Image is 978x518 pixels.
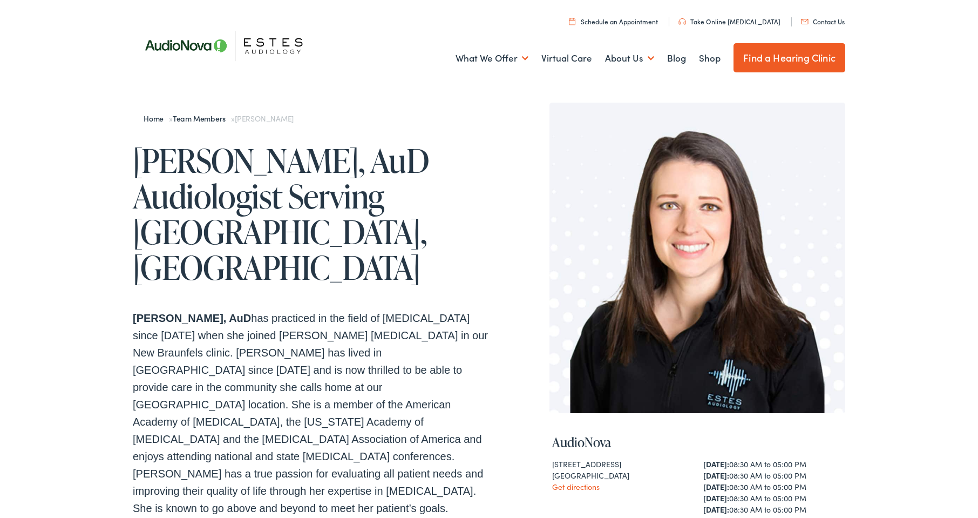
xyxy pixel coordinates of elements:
strong: [DATE]: [703,493,729,503]
a: Home [144,113,169,124]
a: Virtual Care [541,38,592,78]
div: [STREET_ADDRESS] [552,459,691,470]
span: » » [144,113,294,124]
img: utility icon [801,19,809,24]
a: About Us [605,38,654,78]
strong: [DATE]: [703,459,729,469]
a: Find a Hearing Clinic [733,43,845,72]
a: Schedule an Appointment [569,17,658,26]
strong: [DATE]: [703,470,729,481]
h4: AudioNova [552,435,843,450]
h1: [PERSON_NAME], AuD Audiologist Serving [GEOGRAPHIC_DATA], [GEOGRAPHIC_DATA] [133,143,489,285]
strong: [DATE]: [703,481,729,492]
a: Contact Us [801,17,845,26]
a: Team Members [173,113,231,124]
span: [PERSON_NAME] [235,113,294,124]
a: Take Online [MEDICAL_DATA] [678,17,780,26]
p: has practiced in the field of [MEDICAL_DATA] since [DATE] when she joined [PERSON_NAME] [MEDICAL_... [133,310,489,517]
a: Get directions [552,481,600,492]
strong: [PERSON_NAME], AuD [133,312,251,324]
img: utility icon [569,18,575,25]
a: What We Offer [456,38,528,78]
img: utility icon [678,18,686,25]
a: Blog [667,38,686,78]
a: Shop [699,38,721,78]
strong: [DATE]: [703,504,729,515]
div: [GEOGRAPHIC_DATA] [552,470,691,481]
